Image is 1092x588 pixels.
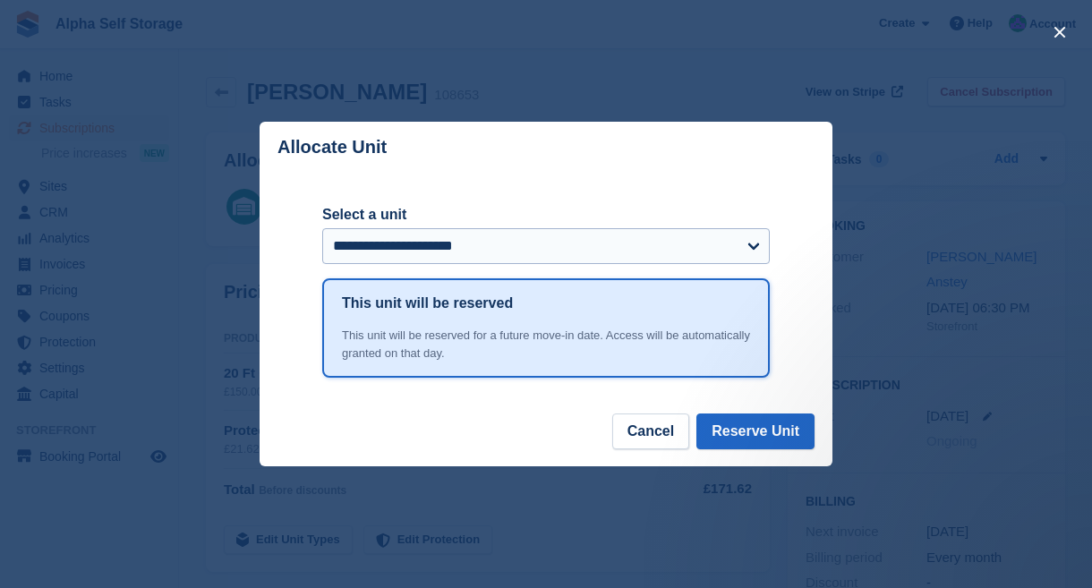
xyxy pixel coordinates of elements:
h1: This unit will be reserved [342,293,513,314]
div: This unit will be reserved for a future move-in date. Access will be automatically granted on tha... [342,327,750,362]
button: close [1045,18,1074,47]
button: Cancel [612,413,689,449]
button: Reserve Unit [696,413,815,449]
p: Allocate Unit [277,137,387,158]
label: Select a unit [322,204,770,226]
